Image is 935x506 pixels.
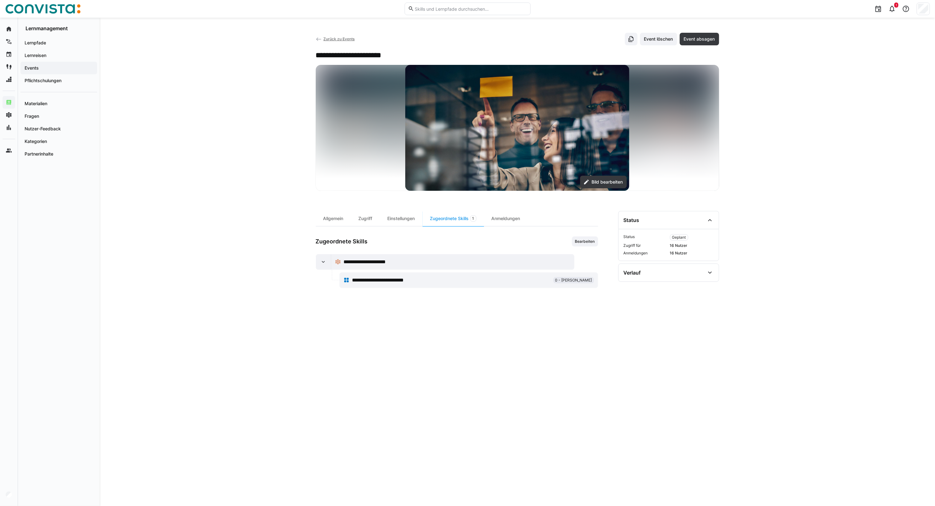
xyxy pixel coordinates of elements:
button: Bild bearbeiten [580,176,627,188]
div: Zugriff [351,211,380,226]
div: Status [624,217,639,223]
span: 16 Nutzer [670,243,714,248]
span: 1 [472,216,474,221]
span: 1 [896,3,897,7]
h3: Zugeordnete Skills [316,238,368,245]
div: Allgemein [316,211,351,226]
div: Anmeldungen [484,211,528,226]
span: Status [624,234,667,241]
input: Skills und Lernpfade durchsuchen… [414,6,527,12]
div: Zugeordnete Skills [423,211,484,226]
span: Bearbeiten [574,239,596,244]
button: Event absagen [680,33,719,45]
span: Bild bearbeiten [591,179,624,185]
span: Event absagen [683,36,716,42]
button: Event löschen [640,33,677,45]
a: Zurück zu Events [316,37,355,41]
div: Einstellungen [380,211,423,226]
div: Verlauf [624,270,641,276]
span: 0 - [PERSON_NAME] [555,278,592,283]
span: Zugriff für [624,243,667,248]
span: Anmeldungen [624,251,667,256]
span: 16 Nutzer [670,251,714,256]
span: Event löschen [643,36,674,42]
span: Geplant [672,235,686,240]
button: Bearbeiten [572,236,598,247]
span: Zurück zu Events [323,37,355,41]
